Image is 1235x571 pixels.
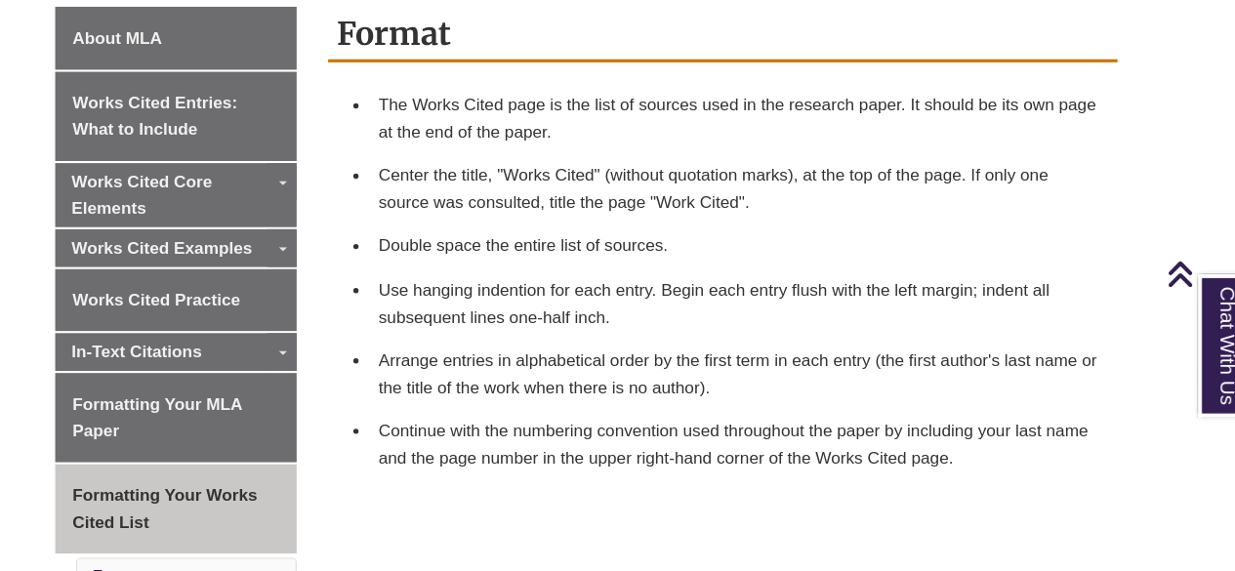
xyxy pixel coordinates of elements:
[124,66,350,149] a: Works Cited Entries: What to Include
[140,318,261,335] span: In-Text Citations
[141,270,297,287] span: Works Cited Practice
[417,143,1104,208] li: Center the title, "Works Cited" (without quotation marks), at the top of the page. If only one so...
[124,151,350,211] a: Works Cited Core Elements
[141,367,298,409] span: Formatting Your MLA Paper
[159,527,209,544] a: Format
[1157,241,1230,267] a: Back to Top
[124,6,350,64] a: About MLA
[417,314,1104,380] li: Arrange entries in alphabetical order by the first term in each entry (the first author's last na...
[141,452,312,494] span: Formatting Your Works Cited List
[417,380,1104,445] li: Continue with the numbering convention used throughout the paper by including your last name and ...
[141,87,294,129] span: Works Cited Entries: What to Include
[124,347,350,429] a: Formatting Your MLA Paper
[417,249,1104,314] li: Use hanging indention for each entry. Begin each entry flush with the left margin; indent all sub...
[124,250,350,308] a: Works Cited Practice
[124,309,350,345] a: In-Text Citations
[378,6,1112,58] h2: Format
[124,213,350,248] a: Works Cited Examples
[140,160,270,202] span: Works Cited Core Elements
[141,26,224,43] span: About MLA
[417,77,1104,143] li: The Works Cited page is the list of sources used in the research paper. It should be its own page...
[124,431,350,514] a: Formatting Your Works Cited List
[417,208,1104,249] li: Double space the entire list of sources.
[140,222,308,238] span: Works Cited Examples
